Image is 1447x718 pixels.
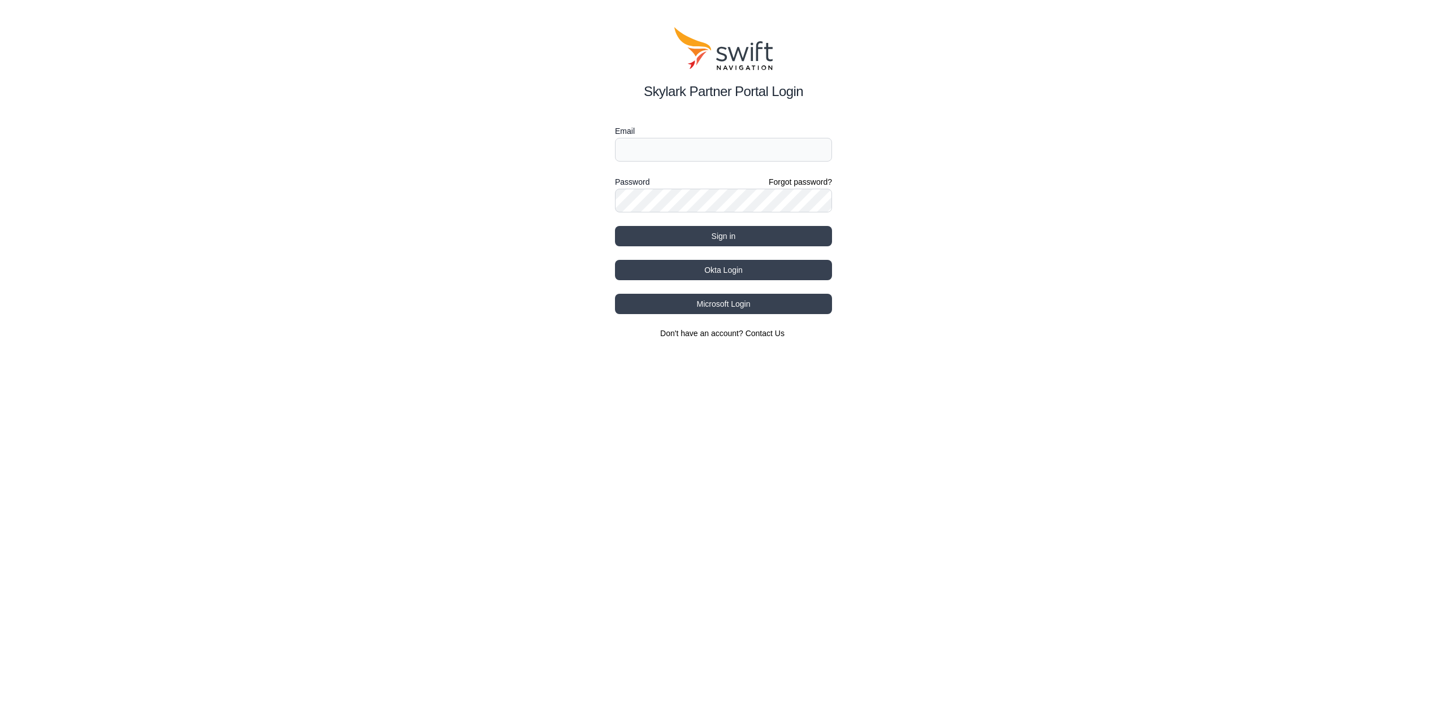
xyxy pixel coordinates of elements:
[615,175,649,189] label: Password
[615,294,832,314] button: Microsoft Login
[615,260,832,280] button: Okta Login
[769,176,832,188] a: Forgot password?
[615,124,832,138] label: Email
[746,329,785,338] a: Contact Us
[615,81,832,102] h2: Skylark Partner Portal Login
[615,328,832,339] section: Don't have an account?
[615,226,832,246] button: Sign in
